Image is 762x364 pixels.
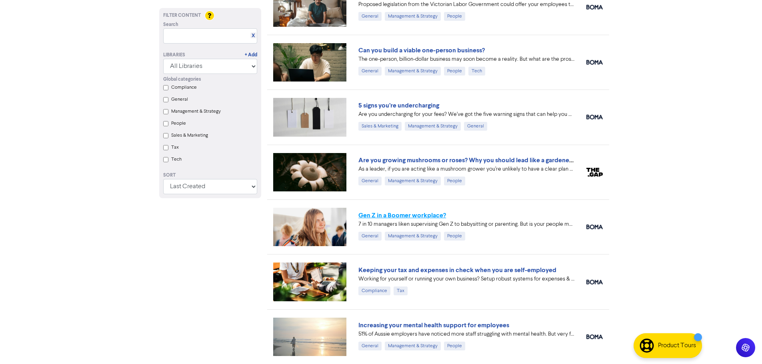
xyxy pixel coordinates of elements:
div: Global categories [163,76,257,83]
label: Management & Strategy [171,108,221,115]
div: General [358,232,382,241]
a: X [252,33,255,39]
div: Sort [163,172,257,179]
span: Search [163,21,178,28]
label: Tech [171,156,182,163]
div: Tax [394,286,408,295]
a: Gen Z in a Boomer workplace? [358,211,446,219]
div: Filter Content [163,12,257,19]
div: General [358,67,382,76]
div: Management & Strategy [385,177,441,185]
img: thegap [586,168,603,177]
a: Are you growing mushrooms or roses? Why you should lead like a gardener, not a grower [358,156,611,164]
img: boma [586,5,603,10]
div: General [358,342,382,350]
a: 5 signs you’re undercharging [358,101,439,109]
div: General [358,12,382,21]
div: 7 in 10 managers liken supervising Gen Z to babysitting or parenting. But is your people manageme... [358,220,574,229]
div: Libraries [163,52,185,59]
a: + Add [245,52,257,59]
img: boma [586,225,603,229]
div: The one-person, billion-dollar business may soon become a reality. But what are the pros and cons... [358,55,574,64]
div: Compliance [358,286,390,295]
iframe: Chat Widget [722,326,762,364]
div: 51% of Aussie employers have noticed more staff struggling with mental health. But very few have ... [358,330,574,338]
div: Management & Strategy [385,232,441,241]
div: Management & Strategy [385,12,441,21]
label: General [171,96,188,103]
div: Working for yourself or running your own business? Setup robust systems for expenses & tax requir... [358,275,574,283]
label: People [171,120,186,127]
div: People [444,12,465,21]
div: Are you undercharging for your fees? We’ve got the five warning signs that can help you diagnose ... [358,110,574,119]
label: Compliance [171,84,197,91]
a: Keeping your tax and expenses in check when you are self-employed [358,266,556,274]
a: Increasing your mental health support for employees [358,321,509,329]
label: Sales & Marketing [171,132,208,139]
div: Sales & Marketing [358,122,402,131]
img: boma [586,60,603,65]
label: Tax [171,144,179,151]
img: boma_accounting [586,280,603,284]
div: Management & Strategy [385,67,441,76]
a: Can you build a viable one-person business? [358,46,485,54]
div: Management & Strategy [385,342,441,350]
div: People [444,232,465,241]
img: boma_accounting [586,115,603,119]
div: General [358,177,382,185]
div: Tech [468,67,485,76]
div: Management & Strategy [405,122,461,131]
div: People [444,342,465,350]
div: Proposed legislation from the Victorian Labor Government could offer your employees the right to ... [358,0,574,9]
img: boma [586,334,603,339]
div: People [444,67,465,76]
div: As a leader, if you are acting like a mushroom grower you’re unlikely to have a clear plan yourse... [358,165,574,173]
div: People [444,177,465,185]
div: General [464,122,487,131]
